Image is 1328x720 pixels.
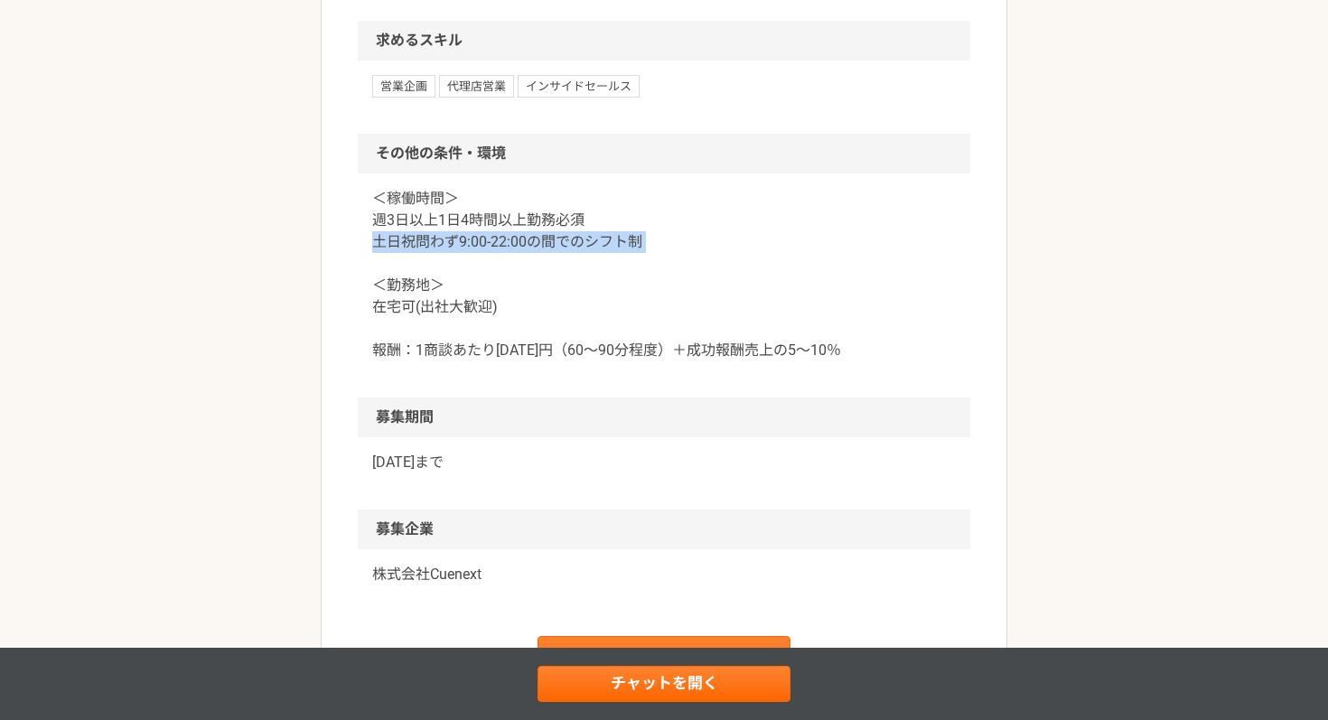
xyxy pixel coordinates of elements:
h2: 募集期間 [358,397,970,437]
h2: その他の条件・環境 [358,134,970,173]
p: ＜稼働時間＞ 週3日以上1日4時間以上勤務必須 土日祝問わず9:00-22:00の間でのシフト制 ＜勤務地＞ 在宅可(出社大歓迎) 報酬：1商談あたり[DATE]円（60～90分程度）＋成功報酬... [372,188,956,361]
a: チャットを開く [538,666,790,702]
h2: 募集企業 [358,510,970,549]
h2: 求めるスキル [358,21,970,61]
span: 営業企画 [372,75,435,97]
span: 代理店営業 [439,75,514,97]
a: 株式会社Cuenext [372,564,956,585]
span: インサイドセールス [518,75,640,97]
a: チャットを開く [538,636,790,679]
p: [DATE]まで [372,452,956,473]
